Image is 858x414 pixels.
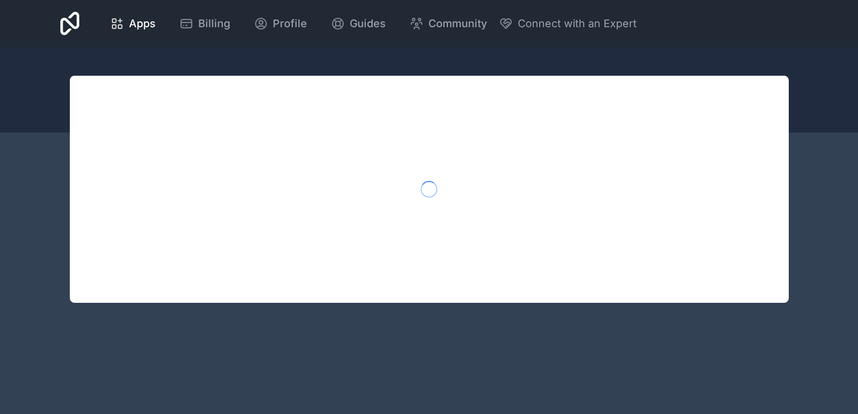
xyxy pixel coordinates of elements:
[400,11,496,37] a: Community
[499,15,637,32] button: Connect with an Expert
[350,15,386,32] span: Guides
[244,11,317,37] a: Profile
[321,11,395,37] a: Guides
[273,15,307,32] span: Profile
[198,15,230,32] span: Billing
[170,11,240,37] a: Billing
[129,15,156,32] span: Apps
[101,11,165,37] a: Apps
[518,15,637,32] span: Connect with an Expert
[428,15,487,32] span: Community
